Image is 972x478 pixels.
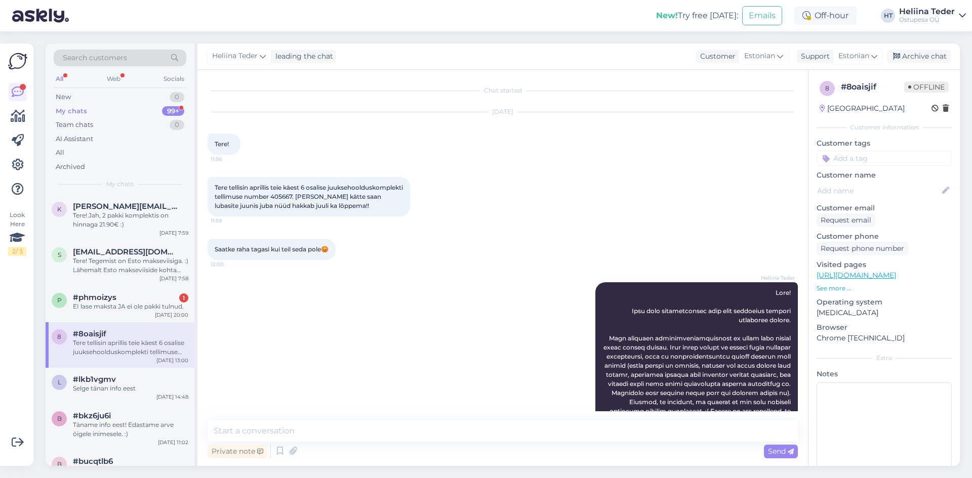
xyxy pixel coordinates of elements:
[215,184,404,209] span: Tere tellisin aprillis teie käest 6 osalise juuksehoolduskomplekti tellimuse number 405667. [PERS...
[155,311,188,319] div: [DATE] 20:00
[215,140,229,148] span: Tere!
[817,123,952,132] div: Customer information
[887,50,951,63] div: Archive chat
[170,92,184,102] div: 0
[794,7,857,25] div: Off-hour
[817,297,952,308] p: Operating system
[817,170,952,181] p: Customer name
[73,202,178,211] span: karin.sepp26@gmail.com
[817,333,952,343] p: Chrome [TECHNICAL_ID]
[56,120,93,130] div: Team chats
[156,357,188,364] div: [DATE] 13:00
[56,148,64,158] div: All
[904,81,949,93] span: Offline
[881,9,895,23] div: HT
[817,284,952,293] p: See more ...
[73,329,106,338] span: #8oaisjif
[208,86,798,95] div: Chat started
[817,185,940,196] input: Add name
[212,51,258,62] span: Heliina Teder
[58,378,61,386] span: l
[159,275,188,282] div: [DATE] 7:58
[56,162,85,172] div: Archived
[656,10,738,22] div: Try free [DATE]:
[208,107,798,116] div: [DATE]
[820,103,905,114] div: [GEOGRAPHIC_DATA]
[170,120,184,130] div: 0
[817,138,952,149] p: Customer tags
[58,251,61,258] span: s
[899,16,955,24] div: Ostupesa OÜ
[57,333,61,340] span: 8
[156,393,188,401] div: [DATE] 14:48
[696,51,736,62] div: Customer
[841,81,904,93] div: # 8oaisjif
[73,247,178,256] span: sigridleesment6@gmail.com
[797,51,830,62] div: Support
[159,229,188,237] div: [DATE] 7:59
[817,231,952,242] p: Customer phone
[817,271,896,280] a: [URL][DOMAIN_NAME]
[817,322,952,333] p: Browser
[817,369,952,379] p: Notes
[57,205,62,213] span: k
[757,274,795,282] span: Heliina Teder
[656,11,678,20] b: New!
[817,203,952,213] p: Customer email
[8,210,26,256] div: Look Here
[57,296,62,304] span: p
[56,92,71,102] div: New
[271,51,333,62] div: leading the chat
[817,354,952,363] div: Extra
[57,460,62,468] span: b
[56,134,93,144] div: AI Assistant
[161,72,186,85] div: Socials
[73,338,188,357] div: Tere tellisin aprillis teie käest 6 osalise juuksehoolduskomplekti tellimuse number 405667. [PERS...
[825,84,829,92] span: 8
[899,8,955,16] div: Heliina Teder
[211,217,249,225] span: 11:59
[744,51,775,62] span: Estonian
[211,260,249,268] span: 12:00
[73,256,188,275] div: Tere! Tegemist on Esto makseviisiga. :) Lähemalt Esto makseviiside kohta saate lugeda siit: [URL]...
[106,180,134,189] span: My chats
[208,445,267,458] div: Private note
[73,302,188,311] div: EI lase maksta JA ei ole pakki tulnud.
[817,151,952,166] input: Add a tag
[742,6,782,25] button: Emails
[105,72,123,85] div: Web
[838,51,869,62] span: Estonian
[73,411,111,420] span: #bkz6ju6i
[57,415,62,422] span: b
[56,106,87,116] div: My chats
[8,247,26,256] div: 2 / 3
[73,375,116,384] span: #lkb1vgmv
[73,211,188,229] div: Tere! Jah, 2 pakki komplektis on hinnaga 21.90€ :)
[179,293,188,302] div: 1
[73,293,116,302] span: #phmoizys
[215,245,329,253] span: Saatke raha tagasi kui teil seda pole😡
[899,8,966,24] a: Heliina TederOstupesa OÜ
[73,457,113,466] span: #bucqtlb6
[162,106,184,116] div: 99+
[817,213,875,227] div: Request email
[63,53,127,63] span: Search customers
[54,72,65,85] div: All
[158,439,188,446] div: [DATE] 11:02
[73,420,188,439] div: Täname info eest! Edastame arve õigele inimesele. :)
[768,447,794,456] span: Send
[73,384,188,393] div: Selge tänan info eest
[211,155,249,163] span: 11:56
[817,242,908,255] div: Request phone number
[817,259,952,270] p: Visited pages
[8,52,27,71] img: Askly Logo
[817,308,952,318] p: [MEDICAL_DATA]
